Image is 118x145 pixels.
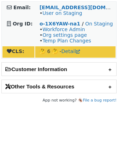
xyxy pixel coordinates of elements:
[61,48,80,54] a: Detail
[7,48,24,54] strong: CLS:
[13,21,33,27] strong: Org ID:
[83,98,117,103] a: File a bug report!
[42,27,85,32] a: Workforce Admin
[82,21,84,27] strong: /
[85,21,113,27] a: On Staging
[42,38,91,43] a: Temp Plan Changes
[14,5,31,10] strong: Email:
[39,10,82,16] span: •
[2,80,116,93] h2: Other Tools & Resources
[1,97,117,104] footer: App not working? 🪳
[42,10,82,16] a: User on Staging
[2,63,116,76] h2: Customer Information
[42,32,87,38] a: Org settings page
[39,27,91,43] span: • • •
[35,46,116,58] td: 🤔 6 🤔 -
[39,21,80,27] a: o-1X6YAW-na1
